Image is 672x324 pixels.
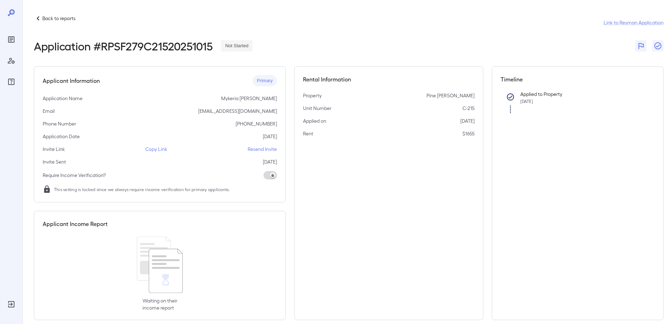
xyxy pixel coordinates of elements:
p: Application Name [43,95,83,102]
p: Applied to Property [520,91,644,98]
p: Application Date [43,133,80,140]
p: $1655 [462,130,474,137]
div: Reports [6,34,17,45]
a: Link to Resman Application [604,19,664,26]
p: Unit Number [303,105,332,112]
h5: Applicant Income Report [43,220,108,228]
span: [DATE] [520,99,533,104]
h5: Timeline [501,75,655,84]
p: Copy Link [145,146,167,153]
p: Email [43,108,55,115]
p: Resend Invite [248,146,277,153]
p: [DATE] [263,133,277,140]
span: Not Started [221,43,253,49]
p: [DATE] [263,158,277,165]
p: Mykeria [PERSON_NAME] [221,95,277,102]
p: Waiting on their income report [143,297,177,311]
p: Invite Link [43,146,65,153]
div: Log Out [6,299,17,310]
h2: Application # RPSF279C21520251015 [34,39,212,52]
p: Applied on [303,117,326,124]
p: Rent [303,130,313,137]
p: Require Income Verification? [43,172,106,179]
p: [PHONE_NUMBER] [236,120,277,127]
p: Back to reports [42,15,75,22]
h5: Applicant Information [43,77,100,85]
p: Pine [PERSON_NAME] [426,92,474,99]
p: Property [303,92,322,99]
p: [EMAIL_ADDRESS][DOMAIN_NAME] [198,108,277,115]
h5: Rental Information [303,75,474,84]
div: FAQ [6,76,17,87]
p: Invite Sent [43,158,66,165]
div: Manage Users [6,55,17,66]
span: This setting is locked since we always require income verification for primary applicants. [54,186,230,193]
p: Phone Number [43,120,76,127]
p: [DATE] [460,117,474,124]
button: Flag Report [635,40,647,51]
button: Close Report [652,40,664,51]
p: C-215 [462,105,474,112]
span: Primary [253,78,277,84]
